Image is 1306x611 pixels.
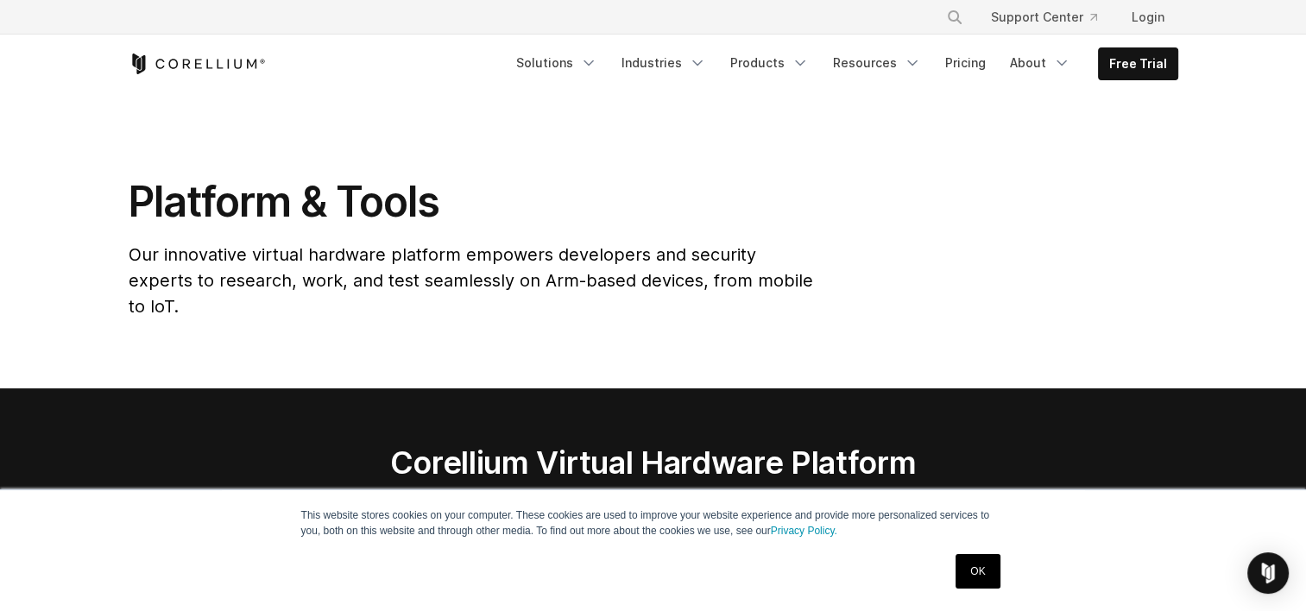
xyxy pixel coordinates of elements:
[301,507,1006,539] p: This website stores cookies on your computer. These cookies are used to improve your website expe...
[823,47,931,79] a: Resources
[935,47,996,79] a: Pricing
[1099,48,1177,79] a: Free Trial
[129,244,813,317] span: Our innovative virtual hardware platform empowers developers and security experts to research, wo...
[309,444,997,482] h2: Corellium Virtual Hardware Platform
[1247,552,1289,594] div: Open Intercom Messenger
[129,54,266,74] a: Corellium Home
[771,525,837,537] a: Privacy Policy.
[956,554,1000,589] a: OK
[925,2,1178,33] div: Navigation Menu
[939,2,970,33] button: Search
[1000,47,1081,79] a: About
[611,47,716,79] a: Industries
[506,47,608,79] a: Solutions
[720,47,819,79] a: Products
[129,176,817,228] h1: Platform & Tools
[977,2,1111,33] a: Support Center
[1118,2,1178,33] a: Login
[506,47,1178,80] div: Navigation Menu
